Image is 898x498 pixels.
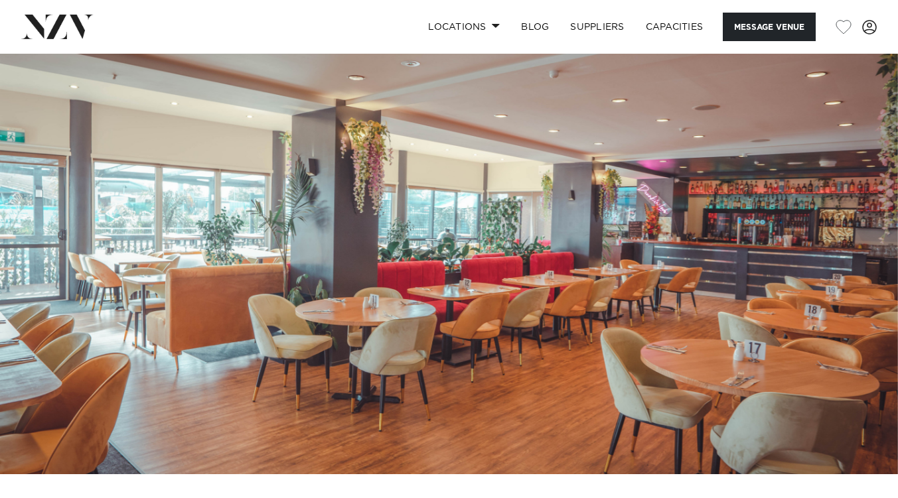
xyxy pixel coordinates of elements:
[723,13,816,41] button: Message Venue
[560,13,635,41] a: SUPPLIERS
[21,15,94,38] img: nzv-logo.png
[417,13,510,41] a: Locations
[510,13,560,41] a: BLOG
[635,13,714,41] a: Capacities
